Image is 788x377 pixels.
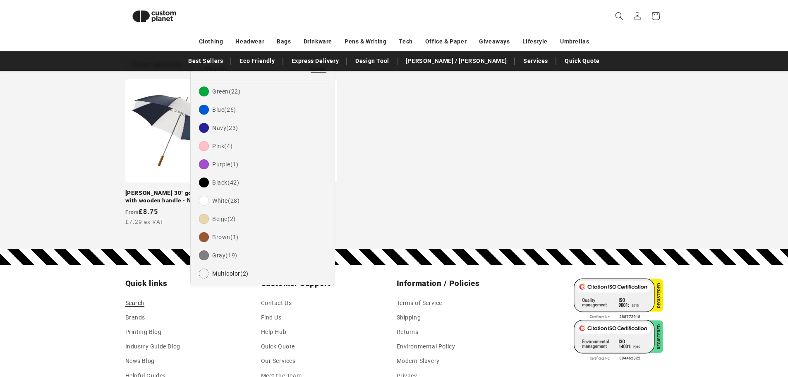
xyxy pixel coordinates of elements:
iframe: Chat Widget [650,288,788,377]
a: Clothing [199,34,223,49]
a: Services [519,54,552,68]
a: Umbrellas [560,34,589,49]
a: Eco Friendly [235,54,279,68]
a: Design Tool [351,54,393,68]
a: Express Delivery [287,54,343,68]
summary: Search [610,7,628,25]
a: Lifestyle [522,34,548,49]
img: Custom Planet [125,3,183,29]
a: Office & Paper [425,34,467,49]
a: Tech [399,34,412,49]
a: Quick Quote [560,54,604,68]
a: Best Sellers [184,54,227,68]
a: Drinkware [304,34,332,49]
a: Bags [277,34,291,49]
a: Pens & Writing [345,34,386,49]
a: Headwear [235,34,264,49]
a: [PERSON_NAME] / [PERSON_NAME] [402,54,511,68]
a: Giveaways [479,34,510,49]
